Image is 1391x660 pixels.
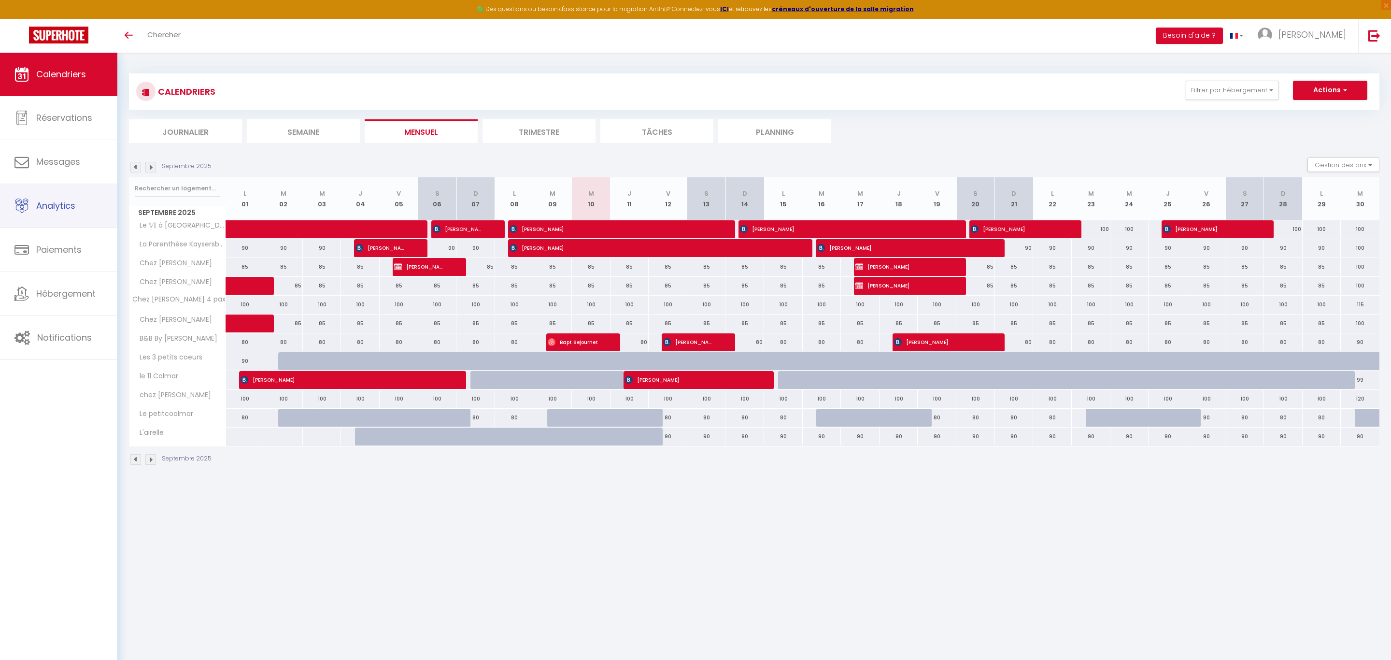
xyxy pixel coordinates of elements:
[355,239,407,257] span: [PERSON_NAME]
[764,315,803,332] div: 85
[1303,239,1341,257] div: 90
[380,333,418,351] div: 80
[1368,29,1380,42] img: logout
[572,296,610,314] div: 100
[303,277,341,295] div: 85
[772,5,914,13] a: créneaux d'ouverture de la salle migration
[1072,296,1110,314] div: 100
[341,177,380,220] th: 04
[918,177,956,220] th: 19
[341,315,380,332] div: 85
[841,390,880,408] div: 100
[1110,177,1149,220] th: 24
[303,258,341,276] div: 85
[764,177,803,220] th: 15
[303,315,341,332] div: 85
[456,239,495,257] div: 90
[1264,258,1303,276] div: 85
[1187,315,1226,332] div: 85
[1072,333,1110,351] div: 80
[1110,390,1149,408] div: 100
[131,315,214,325] span: Chez [PERSON_NAME]
[37,331,92,344] span: Notifications
[131,239,227,250] span: La Parenthèse Kaysersberg
[226,390,265,408] div: 100
[264,390,303,408] div: 100
[918,296,956,314] div: 100
[935,189,939,198] abbr: V
[1126,189,1132,198] abbr: M
[1264,315,1303,332] div: 85
[995,315,1034,332] div: 85
[817,239,985,257] span: [PERSON_NAME]
[135,180,220,197] input: Rechercher un logement...
[764,296,803,314] div: 100
[995,390,1034,408] div: 100
[1303,333,1341,351] div: 80
[548,333,599,351] span: Bapt Sejournet
[394,258,446,276] span: [PERSON_NAME]
[1156,28,1223,44] button: Besoin d'aide ?
[1225,333,1264,351] div: 80
[1303,315,1341,332] div: 85
[687,277,726,295] div: 85
[140,19,188,53] a: Chercher
[131,390,213,401] span: chez [PERSON_NAME]
[264,315,303,332] div: 85
[1278,29,1346,41] span: [PERSON_NAME]
[803,277,841,295] div: 85
[1341,296,1379,314] div: 115
[495,177,534,220] th: 08
[36,68,86,80] span: Calendriers
[897,189,901,198] abbr: J
[131,258,214,269] span: Chez [PERSON_NAME]
[704,189,709,198] abbr: S
[303,239,341,257] div: 90
[1225,239,1264,257] div: 90
[341,296,380,314] div: 100
[855,276,946,295] span: [PERSON_NAME]
[995,333,1034,351] div: 80
[725,333,764,351] div: 80
[264,177,303,220] th: 02
[995,239,1034,257] div: 90
[1149,296,1187,314] div: 100
[725,390,764,408] div: 100
[1341,239,1379,257] div: 100
[303,177,341,220] th: 03
[600,119,713,143] li: Tâches
[764,390,803,408] div: 100
[803,258,841,276] div: 85
[365,119,478,143] li: Mensuel
[803,296,841,314] div: 100
[226,239,265,257] div: 90
[918,315,956,332] div: 85
[1264,177,1303,220] th: 28
[627,189,631,198] abbr: J
[1303,258,1341,276] div: 85
[380,390,418,408] div: 100
[1163,220,1253,238] span: [PERSON_NAME]
[456,258,495,276] div: 85
[247,119,360,143] li: Semaine
[550,189,555,198] abbr: M
[1033,390,1072,408] div: 100
[1303,277,1341,295] div: 85
[725,177,764,220] th: 14
[1225,258,1264,276] div: 85
[663,333,715,351] span: [PERSON_NAME]
[456,390,495,408] div: 100
[610,390,649,408] div: 100
[1033,277,1072,295] div: 85
[687,258,726,276] div: 85
[264,333,303,351] div: 80
[610,296,649,314] div: 100
[1149,239,1187,257] div: 90
[1110,239,1149,257] div: 90
[880,315,918,332] div: 85
[610,333,649,351] div: 80
[131,333,220,344] span: B&B By [PERSON_NAME]
[473,189,478,198] abbr: D
[956,177,995,220] th: 20
[533,296,572,314] div: 100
